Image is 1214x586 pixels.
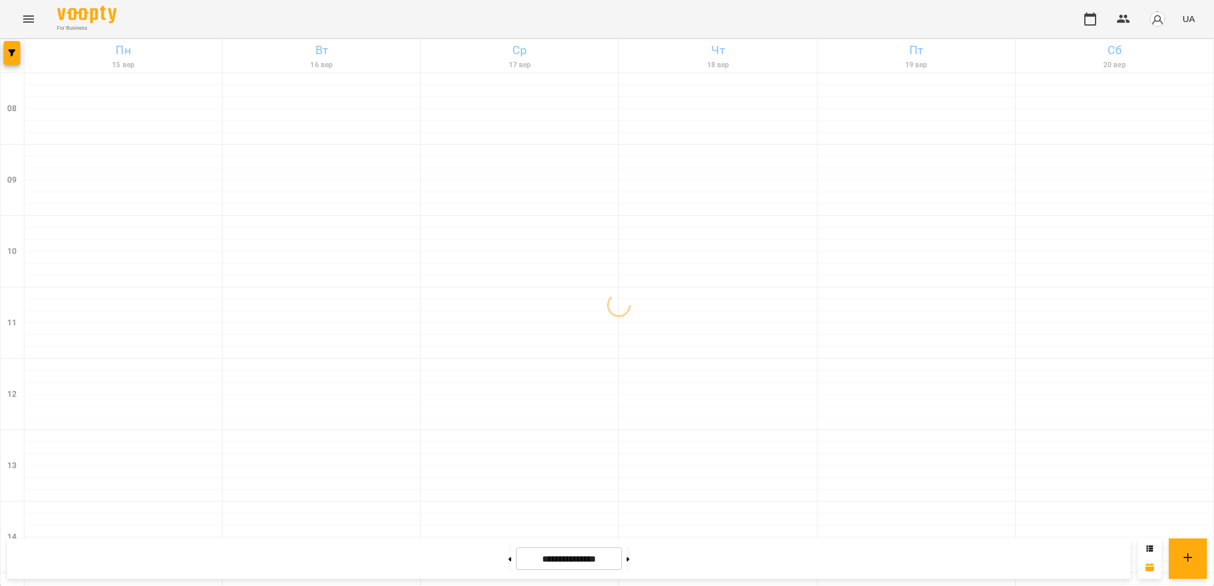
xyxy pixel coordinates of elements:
button: Menu [14,5,43,33]
span: For Business [57,24,117,32]
h6: Пн [26,41,220,59]
h6: Пт [819,41,1013,59]
img: Voopty Logo [57,6,117,23]
h6: 20 вер [1018,59,1212,71]
h6: 18 вер [621,59,815,71]
h6: 12 [7,388,17,401]
h6: 11 [7,316,17,330]
h6: 17 вер [423,59,617,71]
h6: 08 [7,102,17,115]
img: avatar_s.png [1149,11,1166,27]
h6: 10 [7,245,17,258]
span: UA [1182,12,1195,25]
h6: 15 вер [26,59,220,71]
h6: 16 вер [224,59,418,71]
h6: Вт [224,41,418,59]
h6: 19 вер [819,59,1013,71]
h6: 14 [7,531,17,544]
h6: Чт [621,41,815,59]
h6: Сб [1018,41,1212,59]
h6: 13 [7,459,17,472]
button: UA [1178,8,1200,30]
h6: Ср [423,41,617,59]
h6: 09 [7,174,17,187]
